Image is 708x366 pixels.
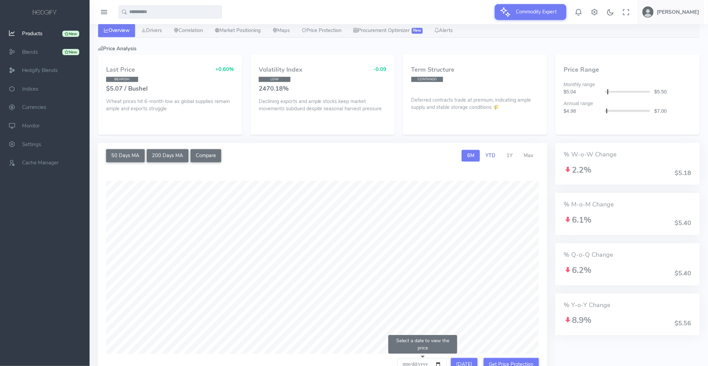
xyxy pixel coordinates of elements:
[389,335,458,354] div: Select a date to view the price
[429,24,459,38] a: Alerts
[147,149,188,162] button: 200 Days MA
[657,9,699,15] h5: [PERSON_NAME]
[564,214,592,225] span: 6.1%
[209,24,267,38] a: Market Positioning
[98,24,135,38] a: Overview
[373,66,387,73] span: -0.09
[259,77,291,82] span: LOW
[524,152,533,159] span: Max
[560,88,605,96] div: $5.04
[506,152,513,159] span: 1Y
[22,122,40,129] span: Monitor
[675,320,691,327] h4: $5.56
[259,85,387,92] h4: 2470.18%
[22,30,42,37] span: Products
[62,31,79,37] div: New
[267,24,296,38] a: Maps
[643,7,654,18] img: user-image
[512,4,561,19] span: Commodity Expert
[168,24,209,38] a: Correlation
[564,164,592,175] span: 2.2%
[106,67,135,73] h4: Last Price
[106,98,234,113] p: Wheat prices hit 6-month low as global supplies remain ample and exports struggle
[650,108,696,115] div: $7.00
[560,100,696,108] div: Annual range
[467,152,474,159] span: 6M
[296,24,347,38] a: Price Protection
[98,46,700,51] h5: Price Analysis
[22,104,46,111] span: Currencies
[564,302,691,309] h4: % Y-o-Y Change
[411,94,539,111] p: Deferred contracts trade at premium, indicating ample supply and stable storage conditions 🌾
[560,108,605,115] div: $4.98
[22,141,41,148] span: Settings
[411,67,539,73] h4: Term Structure
[106,149,145,162] button: 50 Days MA
[485,152,495,159] span: YTD
[22,49,38,55] span: Blends
[259,98,387,113] p: Declining exports and ample stocks keep market movements subdued despite seasonal harvest pressure
[412,28,423,33] span: New
[564,67,691,73] h4: Price Range
[564,315,592,326] span: 8.9%
[675,170,691,177] h4: $5.18
[106,85,234,92] h4: $5.07 / Bushel
[560,81,696,89] div: Monthly range
[31,9,58,17] img: logo
[22,159,59,166] span: Cache Manager
[564,201,691,208] h4: % M-o-M Change
[495,8,566,15] a: Commodity Expert
[495,4,566,20] button: Commodity Expert
[22,85,38,92] span: Indices
[564,151,691,158] h4: % W-o-W Change
[62,49,79,55] div: New
[259,67,302,73] h4: Volatility Index
[411,77,443,82] span: CONTANGO
[675,270,691,277] h4: $5.40
[675,220,691,227] h4: $5.40
[650,88,696,96] div: $5.50
[106,77,138,82] span: BEARISH
[191,149,222,162] button: Compare
[135,24,168,38] a: Drivers
[564,265,592,276] span: 6.2%
[564,252,691,258] h4: % Q-o-Q Change
[22,67,58,74] span: Hedgify Blends
[347,24,429,38] a: Procurement Optimizer
[215,66,234,73] span: +0.60%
